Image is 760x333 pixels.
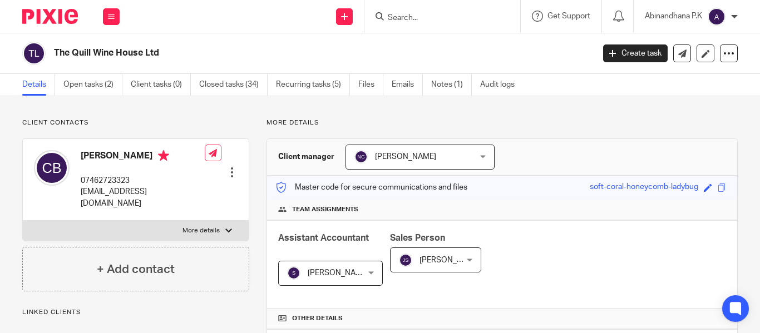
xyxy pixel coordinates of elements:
img: svg%3E [399,254,412,267]
img: svg%3E [22,42,46,65]
h4: + Add contact [97,261,175,278]
p: 07462723323 [81,175,205,186]
img: svg%3E [34,150,70,186]
p: Client contacts [22,118,249,127]
a: Open tasks (2) [63,74,122,96]
img: svg%3E [287,266,300,280]
a: Files [358,74,383,96]
a: Audit logs [480,74,523,96]
div: soft-coral-honeycomb-ladybug [590,181,698,194]
span: [PERSON_NAME] K V [308,269,382,277]
img: svg%3E [354,150,368,163]
h3: Client manager [278,151,334,162]
a: Client tasks (0) [131,74,191,96]
a: Create task [603,44,668,62]
a: Notes (1) [431,74,472,96]
a: Recurring tasks (5) [276,74,350,96]
a: Closed tasks (34) [199,74,268,96]
span: Sales Person [390,233,445,242]
input: Search [387,13,487,23]
span: Assistant Accountant [278,233,369,242]
a: Details [22,74,55,96]
p: Abinandhana P.K [645,11,702,22]
span: Get Support [547,12,590,20]
p: Master code for secure communications and files [275,182,467,193]
p: More details [182,226,220,235]
p: More details [267,118,738,127]
h4: [PERSON_NAME] [81,150,205,164]
p: [EMAIL_ADDRESS][DOMAIN_NAME] [81,186,205,209]
a: Emails [392,74,423,96]
img: svg%3E [708,8,726,26]
span: [PERSON_NAME] [420,256,481,264]
span: [PERSON_NAME] [375,153,436,161]
img: Pixie [22,9,78,24]
h2: The Quill Wine House Ltd [54,47,480,59]
span: Other details [292,314,343,323]
span: Team assignments [292,205,358,214]
p: Linked clients [22,308,249,317]
i: Primary [158,150,169,161]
